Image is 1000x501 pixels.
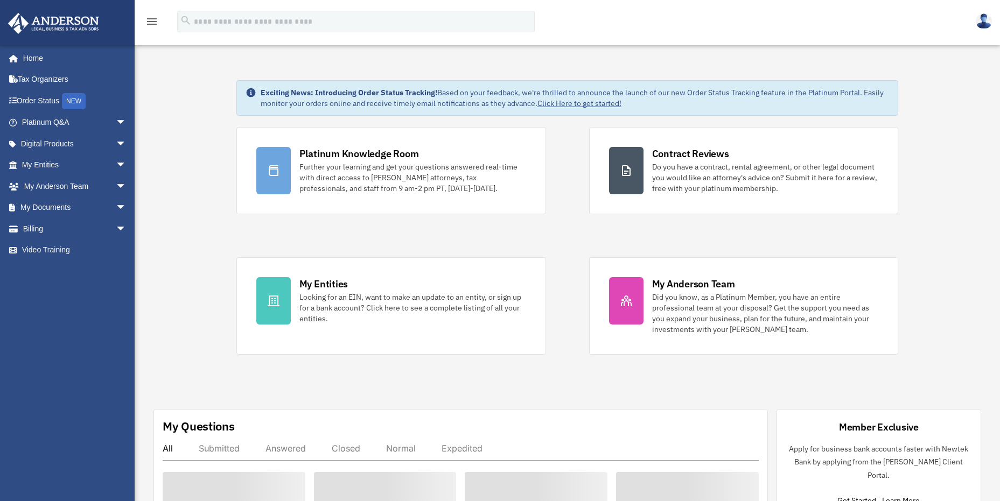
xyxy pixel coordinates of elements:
strong: Exciting News: Introducing Order Status Tracking! [261,88,437,97]
div: Answered [265,443,306,454]
div: Closed [332,443,360,454]
a: Tax Organizers [8,69,143,90]
a: menu [145,19,158,28]
span: arrow_drop_down [116,218,137,240]
a: Billingarrow_drop_down [8,218,143,239]
a: Click Here to get started! [537,98,621,108]
a: My Documentsarrow_drop_down [8,197,143,218]
span: arrow_drop_down [116,197,137,219]
div: All [163,443,173,454]
div: Submitted [199,443,240,454]
div: My Questions [163,418,235,434]
a: Platinum Knowledge Room Further your learning and get your questions answered real-time with dire... [236,127,546,214]
div: My Anderson Team [652,277,735,291]
img: Anderson Advisors Platinum Portal [5,13,102,34]
div: Contract Reviews [652,147,729,160]
span: arrow_drop_down [116,133,137,155]
div: NEW [62,93,86,109]
img: User Pic [976,13,992,29]
a: Platinum Q&Aarrow_drop_down [8,112,143,133]
div: Based on your feedback, we're thrilled to announce the launch of our new Order Status Tracking fe... [261,87,890,109]
div: Do you have a contract, rental agreement, or other legal document you would like an attorney's ad... [652,161,879,194]
div: Normal [386,443,416,454]
i: search [180,15,192,26]
a: Video Training [8,239,143,261]
span: arrow_drop_down [116,112,137,134]
a: My Anderson Team Did you know, as a Platinum Member, you have an entire professional team at your... [589,257,899,355]
div: Platinum Knowledge Room [299,147,419,160]
span: arrow_drop_down [116,154,137,177]
div: My Entities [299,277,348,291]
div: Member Exclusive [839,420,919,434]
a: My Entities Looking for an EIN, want to make an update to an entity, or sign up for a bank accoun... [236,257,546,355]
a: My Entitiesarrow_drop_down [8,154,143,176]
div: Looking for an EIN, want to make an update to an entity, or sign up for a bank account? Click her... [299,292,526,324]
a: Contract Reviews Do you have a contract, rental agreement, or other legal document you would like... [589,127,899,214]
div: Further your learning and get your questions answered real-time with direct access to [PERSON_NAM... [299,161,526,194]
p: Apply for business bank accounts faster with Newtek Bank by applying from the [PERSON_NAME] Clien... [786,442,972,482]
div: Did you know, as a Platinum Member, you have an entire professional team at your disposal? Get th... [652,292,879,335]
a: Home [8,47,137,69]
span: arrow_drop_down [116,175,137,197]
a: Order StatusNEW [8,90,143,112]
a: Digital Productsarrow_drop_down [8,133,143,154]
i: menu [145,15,158,28]
div: Expedited [442,443,482,454]
a: My Anderson Teamarrow_drop_down [8,175,143,197]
